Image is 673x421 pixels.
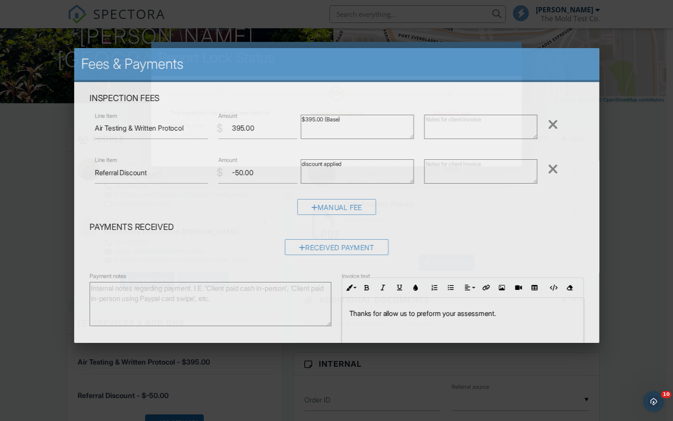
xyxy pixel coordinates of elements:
[408,279,424,296] button: Colors
[81,55,592,73] h2: Fees & Payments
[342,272,370,280] label: Invoice text
[90,272,126,280] label: Payment notes
[218,156,237,164] label: Amount
[300,159,414,183] textarea: discount applied
[494,279,510,296] button: Insert Image (Ctrl+P)
[510,279,526,296] button: Insert Video
[217,165,223,180] div: $
[526,279,542,296] button: Insert Table
[461,279,477,296] button: Align
[90,93,583,104] h4: Inspection Fees
[297,205,376,214] a: Manual Fee
[349,308,576,318] p: Thanks for allow us to preform your assessment.
[561,279,577,296] button: Clear Formatting
[218,112,237,120] label: Amount
[426,279,442,296] button: Ordered List
[661,391,671,398] span: 10
[359,279,375,296] button: Bold (Ctrl+B)
[95,156,117,164] label: Line Item
[297,199,376,215] div: Manual Fee
[342,279,359,296] button: Inline Style
[285,239,389,255] div: Received Payment
[90,222,583,233] h4: Payments Received
[391,279,408,296] button: Underline (Ctrl+U)
[95,112,117,120] label: Line Item
[300,115,414,139] textarea: $395.00 (Base)
[442,279,459,296] button: Unordered List
[375,279,391,296] button: Italic (Ctrl+I)
[643,391,664,412] iframe: Intercom live chat
[285,245,389,254] a: Received Payment
[477,279,494,296] button: Insert Link (Ctrl+K)
[545,279,561,296] button: Code View
[217,120,223,135] div: $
